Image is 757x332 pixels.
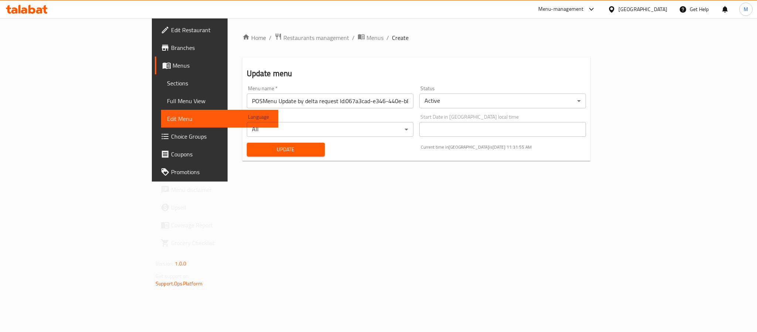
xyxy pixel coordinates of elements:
span: Edit Menu [167,114,272,123]
div: Menu-management [538,5,584,14]
span: M [744,5,748,13]
span: Update [253,145,319,154]
input: Please enter Menu name [247,94,413,108]
div: All [247,122,413,137]
span: Menus [173,61,272,70]
span: Create [392,33,409,42]
a: Grocery Checklist [155,234,278,252]
span: Sections [167,79,272,88]
a: Edit Restaurant [155,21,278,39]
a: Upsell [155,199,278,216]
p: Current time in [GEOGRAPHIC_DATA] is [DATE] 11:31:55 AM [421,144,586,150]
span: Version: [156,259,174,268]
a: Edit Menu [161,110,278,128]
span: Menus [366,33,383,42]
li: / [352,33,355,42]
span: Restaurants management [283,33,349,42]
a: Menus [358,33,383,43]
span: Menu disclaimer [171,185,272,194]
span: Grocery Checklist [171,238,272,247]
a: Restaurants management [275,33,349,43]
span: Full Menu View [167,96,272,105]
a: Full Menu View [161,92,278,110]
a: Support.OpsPlatform [156,279,202,288]
span: Promotions [171,167,272,176]
a: Promotions [155,163,278,181]
nav: breadcrumb [242,33,590,43]
div: [GEOGRAPHIC_DATA] [618,5,667,13]
span: Coverage Report [171,221,272,230]
span: Upsell [171,203,272,212]
a: Menus [155,57,278,74]
a: Menu disclaimer [155,181,278,199]
span: Get support on: [156,271,190,281]
a: Choice Groups [155,128,278,145]
a: Branches [155,39,278,57]
div: Active [419,94,586,108]
a: Coupons [155,145,278,163]
span: 1.0.0 [175,259,186,268]
span: Coupons [171,150,272,159]
span: Choice Groups [171,132,272,141]
li: / [386,33,389,42]
span: Branches [171,43,272,52]
h2: Update menu [247,68,586,79]
a: Sections [161,74,278,92]
button: Update [247,143,325,156]
a: Coverage Report [155,216,278,234]
span: Edit Restaurant [171,26,272,34]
